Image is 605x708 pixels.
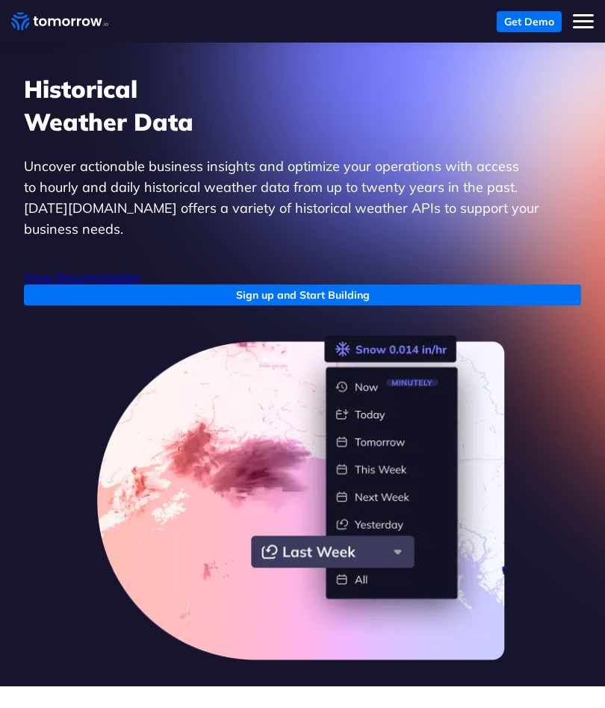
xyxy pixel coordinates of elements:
[24,156,581,240] p: Uncover actionable business insights and optimize your operations with access to hourly and daily...
[97,335,508,660] img: historical-weather-data.png.webp
[24,72,581,138] h1: Historical Weather Data
[573,11,594,32] button: Toggle mobile menu
[24,270,140,285] a: View Documentation
[24,285,581,305] a: Sign up and Start Building
[497,11,562,32] a: Get Demo
[11,10,108,33] a: Home link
